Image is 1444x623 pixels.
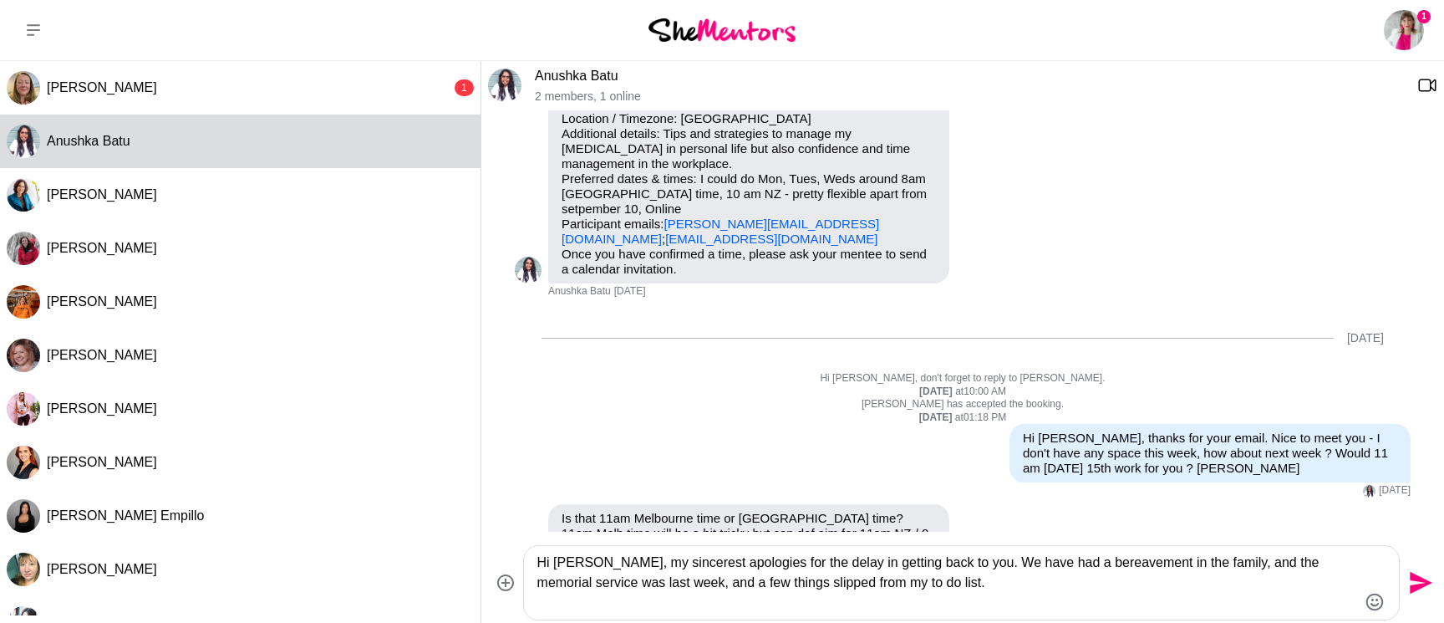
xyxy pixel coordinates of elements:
span: [PERSON_NAME] [47,562,157,576]
time: 2025-09-04T00:29:45.765Z [614,285,646,299]
span: [PERSON_NAME] Empillo [47,508,205,523]
img: D [7,553,40,586]
div: Rhea Empillo [7,499,40,533]
span: [PERSON_NAME] [47,187,157,202]
span: [PERSON_NAME] [47,348,157,362]
strong: [DATE] [919,386,955,397]
div: Anushka Batu [7,125,40,158]
div: Anushka Batu [488,69,521,102]
p: Once you have confirmed a time, please ask your mentee to send a calendar invitation. [562,247,936,277]
p: Purpose of Mentor Hour: I need tips Seeking help with: Confidence, Neurodiversity Location / Time... [562,81,936,247]
img: R [7,499,40,533]
p: Hi [PERSON_NAME], don't forget to reply to [PERSON_NAME]. [515,372,1411,386]
img: Vanessa Victor [1384,10,1424,50]
span: [PERSON_NAME] [47,294,157,309]
a: Anushka Batu [535,69,618,83]
div: Deb Ashton [7,553,40,586]
img: She Mentors Logo [648,18,796,41]
img: R [7,446,40,479]
span: 1 [1417,10,1431,23]
span: [PERSON_NAME] [47,80,157,94]
button: Send [1400,564,1437,602]
img: A [515,257,541,283]
div: Regina Grogan [7,446,40,479]
img: A [7,392,40,426]
a: Vanessa Victor1 [1384,10,1424,50]
p: 2 members , 1 online [535,89,1404,104]
span: [PERSON_NAME] [47,241,157,255]
span: Anushka Batu [548,285,611,299]
div: Anushka Batu [515,257,541,283]
img: C [7,232,40,265]
div: Cassie King [7,232,40,265]
strong: [DATE] [919,411,955,423]
img: V [7,178,40,212]
div: at 10:00 AM [515,386,1411,399]
a: [PERSON_NAME][EMAIL_ADDRESS][DOMAIN_NAME] [562,217,879,246]
div: Krystle Northover [7,339,40,372]
p: [PERSON_NAME] has accepted the booking. [515,398,1411,411]
div: Vicki Abraham [7,178,40,212]
img: A [7,125,40,158]
span: [PERSON_NAME] [47,401,157,416]
div: at 01:18 PM [515,411,1411,425]
img: T [7,71,40,105]
img: A [488,69,521,102]
span: Anushka Batu [47,134,130,148]
textarea: Type your message [537,553,1357,613]
img: A [1363,485,1375,498]
time: 2025-09-08T01:20:51.484Z [1379,484,1411,498]
a: [EMAIL_ADDRESS][DOMAIN_NAME] [665,232,877,246]
img: K [7,285,40,319]
button: Emoji picker [1365,592,1385,612]
div: [DATE] [1347,331,1384,345]
p: Is that 11am Melbourne time or [GEOGRAPHIC_DATA] time? 11am Melb time will be a bit tricky but ca... [562,511,936,556]
div: Anna Hearn [7,392,40,426]
div: Katie [7,285,40,319]
div: Anushka Batu [1363,485,1375,498]
p: Hi [PERSON_NAME], thanks for your email. Nice to meet you - I don't have any space this week, how... [1023,431,1397,476]
img: K [7,339,40,372]
div: 1 [455,79,474,96]
span: [PERSON_NAME] [47,455,157,469]
div: Tammy McCann [7,71,40,105]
